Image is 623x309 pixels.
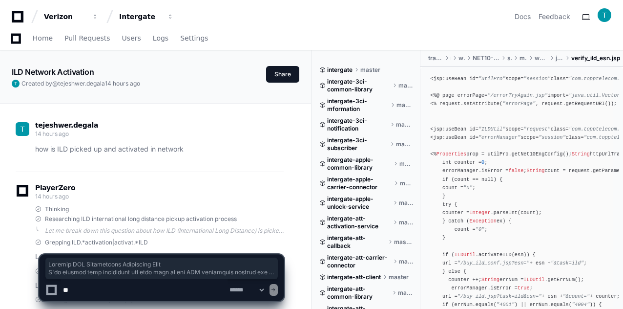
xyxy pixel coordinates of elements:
span: Pull Requests [64,35,110,41]
span: 0 [481,159,484,165]
span: verify_ild_esn.jsp [571,54,620,62]
span: tracfone [428,54,443,62]
span: master [396,101,414,109]
span: intergate-3ci-common-library [327,78,391,93]
span: "/errorTryAgain.jsp" [487,92,547,98]
span: master [399,199,414,207]
span: master [396,140,414,148]
span: "errorPage" [502,101,536,107]
span: "session" [523,76,550,82]
span: intergate [327,66,353,74]
span: "session" [539,134,565,140]
a: Logs [153,27,168,50]
span: false [509,168,524,174]
span: web [458,54,464,62]
iframe: Open customer support [592,277,618,303]
span: Integer [469,210,490,216]
span: master [396,121,413,129]
span: src [507,54,512,62]
span: master [398,82,413,89]
span: "java.util.Vector" [569,92,623,98]
span: intergate-3ci-notification [327,117,388,132]
span: 14 hours ago [35,130,68,137]
button: Feedback [539,12,570,22]
span: Loremip DOL Sitametcons Adipiscing Elit S'do eiusmod temp incididunt utl etdo magn al eni ADM ven... [48,261,275,276]
button: Verizon [40,8,103,25]
span: intergate-att-callback [327,234,386,250]
span: intergate-att-activation-service [327,215,391,230]
span: "ILDUtil" [478,126,505,132]
app-text-character-animate: ILD Network Activation [12,67,94,77]
span: "utilPro" [478,76,505,82]
span: webapp [535,54,548,62]
a: Docs [515,12,531,22]
span: String [572,151,590,157]
span: PlayerZero [35,185,75,191]
span: tejeshwer.degala [58,80,105,87]
span: 14 hours ago [35,193,68,200]
img: ACg8ocL-P3SnoSMinE6cJ4KuvimZdrZkjavFcOgZl8SznIp-YIbKyw=s96-c [12,80,20,88]
span: Settings [180,35,208,41]
p: how is ILD picked up and activated in network [35,144,284,155]
button: Share [266,66,299,83]
a: Pull Requests [64,27,110,50]
span: Users [122,35,141,41]
span: "errorManager" [478,134,520,140]
button: Intergate [115,8,178,25]
span: Logs [153,35,168,41]
span: intergate-apple-unlock-service [327,195,391,211]
span: "0" [463,185,472,191]
span: 14 hours ago [105,80,140,87]
div: Verizon [44,12,86,22]
span: Properties [436,151,467,157]
span: main [519,54,527,62]
div: Let me break down this question about how ILD (International Long Distance) is picked up and acti... [45,227,284,235]
a: Users [122,27,141,50]
span: master [399,160,414,168]
span: master [400,179,414,187]
span: jsplib [556,54,563,62]
span: "0" [476,226,484,232]
a: Settings [180,27,208,50]
span: master [360,66,380,74]
span: intergate-apple-common-library [327,156,392,172]
span: Created by [21,80,140,88]
span: tejeshwer.degala [35,121,98,129]
span: master [399,219,413,226]
img: ACg8ocL-P3SnoSMinE6cJ4KuvimZdrZkjavFcOgZl8SznIp-YIbKyw=s96-c [598,8,611,22]
span: Exception [469,218,496,224]
span: intergate-3ci-subscriber [327,136,388,152]
span: intergate-3ci-mformation [327,97,389,113]
span: String [526,168,544,174]
span: "request" [523,126,550,132]
div: Intergate [119,12,161,22]
img: ACg8ocL-P3SnoSMinE6cJ4KuvimZdrZkjavFcOgZl8SznIp-YIbKyw=s96-c [16,122,29,136]
span: intergate-apple-carrier-connector [327,176,392,191]
a: Home [33,27,53,50]
span: Home [33,35,53,41]
span: Researching ILD international long distance pickup activation process [45,215,237,223]
span: NET10-English [473,54,499,62]
span: Thinking [45,205,69,213]
span: @ [52,80,58,87]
